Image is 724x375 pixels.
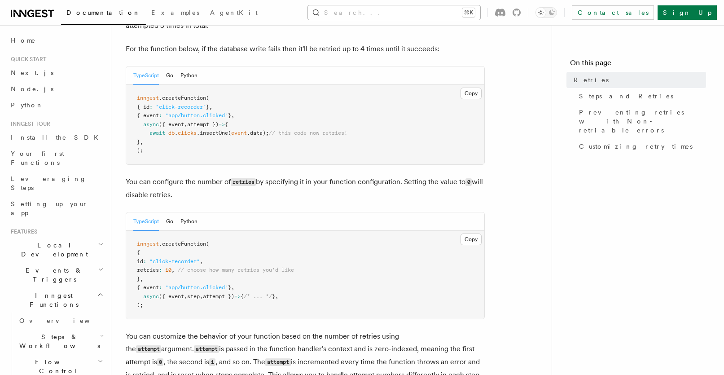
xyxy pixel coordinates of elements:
span: Features [7,228,37,235]
span: Customizing retry times [579,142,693,151]
span: { [137,249,140,256]
span: , [184,293,187,300]
span: ); [137,302,143,308]
span: => [219,121,225,128]
p: For the function below, if the database write fails then it'll be retried up to 4 times until it ... [126,43,485,55]
span: .createFunction [159,95,206,101]
span: Inngest tour [7,120,50,128]
button: Python [180,212,197,231]
span: Documentation [66,9,140,16]
span: .insertOne [197,130,228,136]
span: { [225,121,228,128]
span: clicks [178,130,197,136]
span: } [137,139,140,145]
code: 1 [209,358,215,366]
span: step [187,293,200,300]
span: : [143,258,146,265]
button: Local Development [7,237,105,262]
span: Quick start [7,56,46,63]
a: Overview [16,313,105,329]
p: You can configure the number of by specifying it in your function configuration. Setting the valu... [126,176,485,201]
span: { id [137,104,149,110]
span: inngest [137,95,159,101]
span: attempt }) [203,293,234,300]
span: Your first Functions [11,150,64,166]
span: . [175,130,178,136]
kbd: ⌘K [462,8,475,17]
span: 10 [165,267,171,273]
span: db [168,130,175,136]
span: "app/button.clicked" [165,284,228,291]
span: , [209,104,212,110]
span: Install the SDK [11,134,104,141]
span: Inngest Functions [7,291,97,309]
span: , [140,139,143,145]
button: TypeScript [133,66,159,85]
span: Next.js [11,69,53,76]
span: Home [11,36,36,45]
a: Home [7,32,105,49]
a: Customizing retry times [575,138,706,154]
span: ); [137,147,143,154]
span: , [200,258,203,265]
span: id [137,258,143,265]
a: Sign Up [658,5,717,20]
span: , [275,293,278,300]
span: .data); [247,130,269,136]
a: Next.js [7,65,105,81]
span: ( [206,241,209,247]
span: Overview [19,317,112,324]
span: , [171,267,175,273]
span: Preventing retries with Non-retriable errors [579,108,706,135]
span: , [140,276,143,282]
span: Node.js [11,85,53,93]
span: "click-recorder" [149,258,200,265]
span: Leveraging Steps [11,175,87,191]
button: Inngest Functions [7,287,105,313]
span: // this code now retries! [269,130,347,136]
button: Search...⌘K [308,5,480,20]
a: Preventing retries with Non-retriable errors [575,104,706,138]
span: : [149,104,153,110]
span: event [231,130,247,136]
code: attempt [265,358,290,366]
span: Steps and Retries [579,92,673,101]
span: { event [137,112,159,119]
a: Leveraging Steps [7,171,105,196]
span: } [137,276,140,282]
a: Python [7,97,105,113]
button: Copy [461,88,482,99]
span: // choose how many retries you'd like [178,267,294,273]
button: Steps & Workflows [16,329,105,354]
span: ({ event [159,293,184,300]
code: 0 [465,178,472,186]
span: : [159,112,162,119]
button: Go [166,212,173,231]
a: Examples [146,3,205,24]
span: , [200,293,203,300]
span: Local Development [7,241,98,259]
span: ( [228,130,231,136]
button: Events & Triggers [7,262,105,287]
a: Install the SDK [7,129,105,146]
h4: On this page [570,57,706,72]
span: "click-recorder" [156,104,206,110]
span: Steps & Workflows [16,332,100,350]
span: , [184,121,187,128]
span: ( [206,95,209,101]
a: Documentation [61,3,146,25]
span: } [228,284,231,291]
span: inngest [137,241,159,247]
span: Setting up your app [11,200,88,216]
span: => [234,293,241,300]
span: Python [11,101,44,109]
span: attempt }) [187,121,219,128]
span: , [231,112,234,119]
button: Toggle dark mode [535,7,557,18]
a: Your first Functions [7,146,105,171]
code: attempt [194,345,219,353]
a: Setting up your app [7,196,105,221]
span: ({ event [159,121,184,128]
a: Node.js [7,81,105,97]
span: retries [137,267,159,273]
